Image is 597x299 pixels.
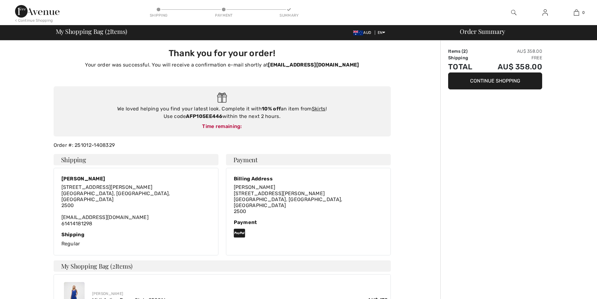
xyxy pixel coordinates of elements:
[312,106,326,112] a: Skirts
[61,232,211,238] div: Shipping
[149,13,168,18] div: Shipping
[234,190,343,215] span: [STREET_ADDRESS][PERSON_NAME] [GEOGRAPHIC_DATA], [GEOGRAPHIC_DATA], [GEOGRAPHIC_DATA] 2500
[542,9,548,16] img: My Info
[61,232,211,248] div: Regular
[234,176,383,182] div: Billing Address
[448,72,542,89] button: Continue Shopping
[511,9,516,16] img: search the website
[378,30,385,35] span: EN
[226,154,391,165] h4: Payment
[50,141,395,149] div: Order #: 251012-1408329
[15,5,60,18] img: 1ère Avenue
[448,55,481,61] td: Shipping
[234,184,275,190] span: [PERSON_NAME]
[54,260,391,272] h4: My Shopping Bag ( Items)
[61,184,170,208] span: [STREET_ADDRESS][PERSON_NAME] [GEOGRAPHIC_DATA], [GEOGRAPHIC_DATA], [GEOGRAPHIC_DATA] 2500
[280,13,298,18] div: Summary
[54,154,218,165] h4: Shipping
[268,62,359,68] strong: [EMAIL_ADDRESS][DOMAIN_NAME]
[481,61,542,72] td: AU$ 358.00
[574,9,579,16] img: My Bag
[57,61,387,69] p: Your order was successful. You will receive a confirmation e-mail shortly at
[448,48,481,55] td: Items ( )
[61,176,211,182] div: [PERSON_NAME]
[57,48,387,59] h3: Thank you for your order!
[561,9,592,16] a: 0
[214,13,233,18] div: Payment
[60,123,385,130] div: Time remaining:
[56,28,128,35] span: My Shopping Bag ( Items)
[92,291,388,296] div: [PERSON_NAME]
[61,184,211,226] div: [EMAIL_ADDRESS][DOMAIN_NAME] 61414181298
[234,219,383,225] div: Payment
[481,55,542,61] td: Free
[353,30,363,35] img: Australian Dollar
[448,61,481,72] td: Total
[217,93,227,103] img: Gift.svg
[60,105,385,120] div: We loved helping you find your latest look. Complete it with an item from ! Use code within the n...
[107,27,110,35] span: 2
[186,113,222,119] strong: AFP105EE446
[262,106,281,112] strong: 10% off
[463,49,466,54] span: 2
[452,28,593,35] div: Order Summary
[112,262,115,270] span: 2
[353,30,374,35] span: AUD
[481,48,542,55] td: AU$ 358.00
[537,9,553,17] a: Sign In
[15,18,53,23] div: < Continue Shopping
[582,10,585,15] span: 0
